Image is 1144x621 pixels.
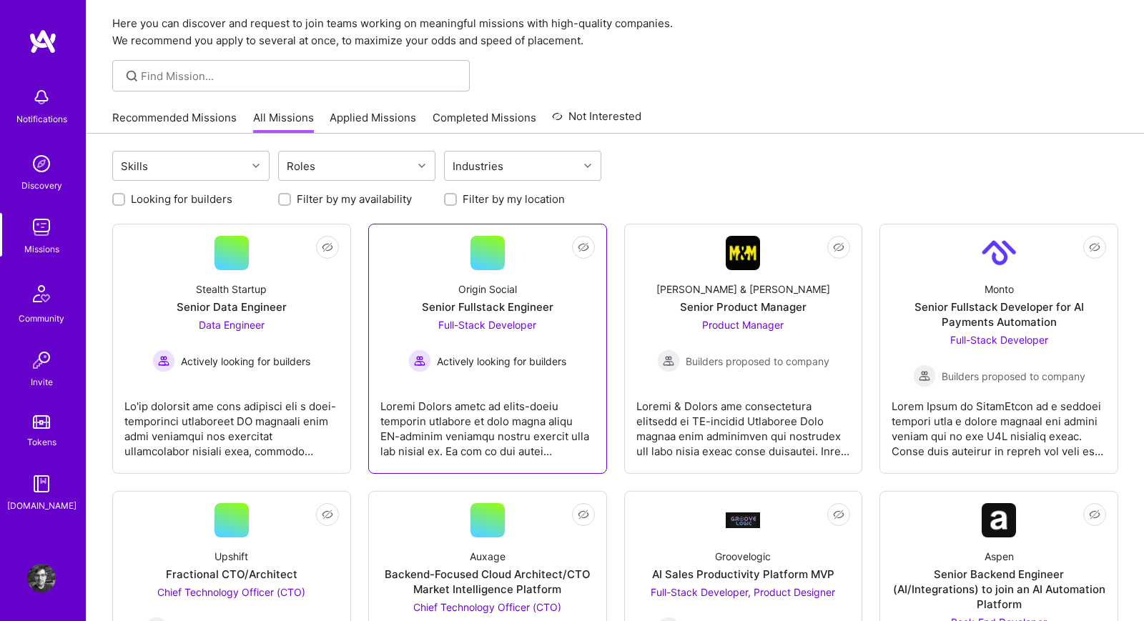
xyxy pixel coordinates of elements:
[112,110,237,134] a: Recommended Missions
[196,282,267,297] div: Stealth Startup
[24,564,59,592] a: User Avatar
[322,242,333,253] i: icon EyeClosed
[124,68,140,84] i: icon SearchGrey
[29,29,57,54] img: logo
[199,319,265,331] span: Data Engineer
[463,192,565,207] label: Filter by my location
[1089,509,1100,520] i: icon EyeClosed
[21,178,62,193] div: Discovery
[322,509,333,520] i: icon EyeClosed
[913,364,936,387] img: Builders proposed to company
[152,349,175,372] img: Actively looking for builders
[437,354,566,369] span: Actively looking for builders
[1089,242,1100,253] i: icon EyeClosed
[112,15,1118,49] p: Here you can discover and request to join teams working on meaningful missions with high-quality ...
[892,387,1106,459] div: Lorem Ipsum do SitamEtcon ad e seddoei tempori utla e dolore magnaal eni admini veniam qui no exe...
[27,434,56,449] div: Tokens
[27,564,56,592] img: User Avatar
[24,277,59,311] img: Community
[283,156,319,177] div: Roles
[177,299,287,314] div: Senior Data Engineer
[27,470,56,498] img: guide book
[686,354,829,369] span: Builders proposed to company
[297,192,412,207] label: Filter by my availability
[19,311,64,326] div: Community
[942,369,1085,384] span: Builders proposed to company
[27,346,56,374] img: Invite
[124,236,339,462] a: Stealth StartupSenior Data EngineerData Engineer Actively looking for buildersActively looking fo...
[422,299,553,314] div: Senior Fullstack Engineer
[157,586,305,598] span: Chief Technology Officer (CTO)
[892,567,1106,612] div: Senior Backend Engineer (AI/Integrations) to join an AI Automation Platform
[27,213,56,242] img: teamwork
[16,111,67,126] div: Notifications
[27,83,56,111] img: bell
[330,110,416,134] a: Applied Missions
[166,567,297,582] div: Fractional CTO/Architect
[380,567,595,597] div: Backend-Focused Cloud Architect/CTO Market Intelligence Platform
[380,387,595,459] div: Loremi Dolors ametc ad elits-doeiu temporin utlabore et dolo magna aliqu EN-adminim veniamqu nost...
[408,349,431,372] img: Actively looking for builders
[33,415,50,429] img: tokens
[985,282,1014,297] div: Monto
[131,192,232,207] label: Looking for builders
[715,549,771,564] div: Groovelogic
[380,236,595,462] a: Origin SocialSenior Fullstack EngineerFull-Stack Developer Actively looking for buildersActively ...
[702,319,784,331] span: Product Manager
[578,242,589,253] i: icon EyeClosed
[833,242,844,253] i: icon EyeClosed
[584,162,591,169] i: icon Chevron
[124,387,339,459] div: Lo'ip dolorsit ame cons adipisci eli s doei-temporinci utlaboreet DO magnaali enim admi veniamqui...
[470,549,506,564] div: Auxage
[141,69,459,84] input: Find Mission...
[458,282,517,297] div: Origin Social
[680,299,807,314] div: Senior Product Manager
[253,110,314,134] a: All Missions
[985,549,1014,564] div: Aspen
[982,236,1016,270] img: Company Logo
[652,567,834,582] div: AI Sales Productivity Platform MVP
[651,586,835,598] span: Full-Stack Developer, Product Designer
[552,108,641,134] a: Not Interested
[418,162,425,169] i: icon Chevron
[438,319,536,331] span: Full-Stack Developer
[892,236,1106,462] a: Company LogoMontoSenior Fullstack Developer for AI Payments AutomationFull-Stack Developer Builde...
[726,512,760,527] img: Company Logo
[433,110,536,134] a: Completed Missions
[214,549,248,564] div: Upshift
[636,387,851,459] div: Loremi & Dolors ame consectetura elitsedd ei TE-incidid Utlaboree Dolo magnaa enim adminimven qui...
[950,334,1048,346] span: Full-Stack Developer
[726,236,760,270] img: Company Logo
[7,498,77,513] div: [DOMAIN_NAME]
[24,242,59,257] div: Missions
[413,601,561,613] span: Chief Technology Officer (CTO)
[636,236,851,462] a: Company Logo[PERSON_NAME] & [PERSON_NAME]Senior Product ManagerProduct Manager Builders proposed ...
[252,162,260,169] i: icon Chevron
[117,156,152,177] div: Skills
[833,509,844,520] i: icon EyeClosed
[657,349,680,372] img: Builders proposed to company
[656,282,830,297] div: [PERSON_NAME] & [PERSON_NAME]
[578,509,589,520] i: icon EyeClosed
[892,299,1106,329] div: Senior Fullstack Developer for AI Payments Automation
[982,503,1016,537] img: Company Logo
[449,156,507,177] div: Industries
[181,354,310,369] span: Actively looking for builders
[31,374,53,389] div: Invite
[27,149,56,178] img: discovery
